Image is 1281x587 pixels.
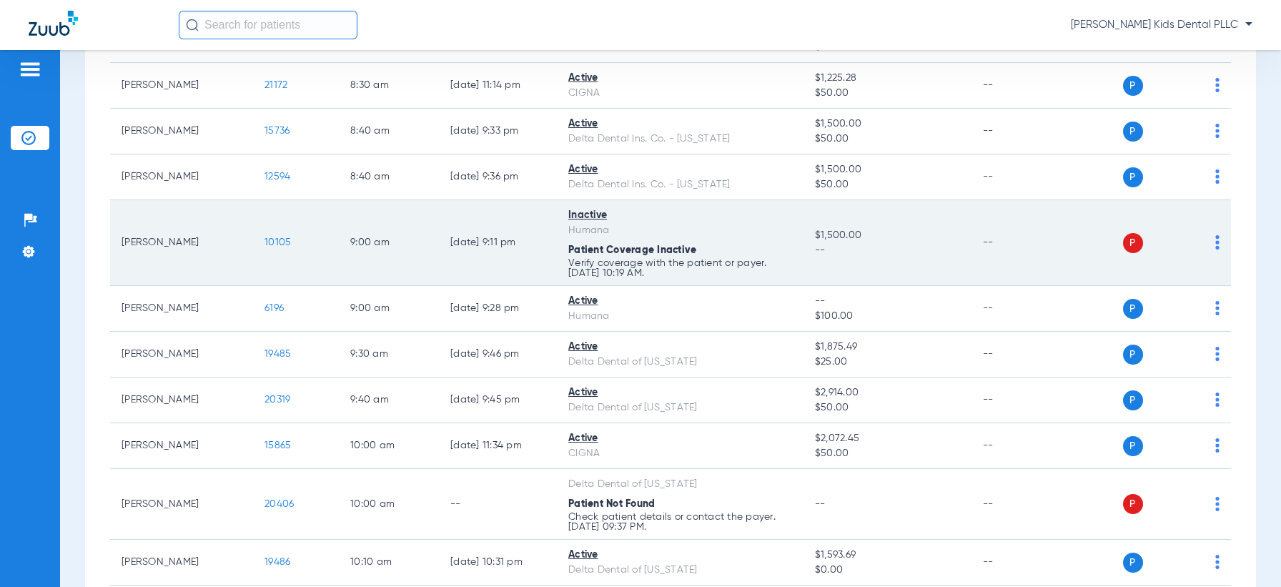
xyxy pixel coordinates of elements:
[815,294,960,309] span: --
[110,63,253,109] td: [PERSON_NAME]
[1215,235,1220,250] img: group-dot-blue.svg
[1215,124,1220,138] img: group-dot-blue.svg
[110,540,253,586] td: [PERSON_NAME]
[1123,76,1143,96] span: P
[1210,518,1281,587] iframe: Chat Widget
[971,200,1068,286] td: --
[568,223,792,238] div: Humana
[1123,436,1143,456] span: P
[815,563,960,578] span: $0.00
[568,563,792,578] div: Delta Dental of [US_STATE]
[339,154,439,200] td: 8:40 AM
[339,423,439,469] td: 10:00 AM
[971,109,1068,154] td: --
[815,340,960,355] span: $1,875.49
[264,126,290,136] span: 15736
[568,548,792,563] div: Active
[568,385,792,400] div: Active
[339,540,439,586] td: 10:10 AM
[815,228,960,243] span: $1,500.00
[568,208,792,223] div: Inactive
[971,154,1068,200] td: --
[815,177,960,192] span: $50.00
[971,469,1068,540] td: --
[110,378,253,423] td: [PERSON_NAME]
[1215,169,1220,184] img: group-dot-blue.svg
[1215,438,1220,453] img: group-dot-blue.svg
[568,258,792,278] p: Verify coverage with the patient or payer. [DATE] 10:19 AM.
[568,446,792,461] div: CIGNA
[568,132,792,147] div: Delta Dental Ins. Co. - [US_STATE]
[568,71,792,86] div: Active
[1215,78,1220,92] img: group-dot-blue.svg
[568,117,792,132] div: Active
[439,423,557,469] td: [DATE] 11:34 PM
[439,63,557,109] td: [DATE] 11:14 PM
[339,332,439,378] td: 9:30 AM
[1123,553,1143,573] span: P
[29,11,78,36] img: Zuub Logo
[568,162,792,177] div: Active
[339,109,439,154] td: 8:40 AM
[815,162,960,177] span: $1,500.00
[339,200,439,286] td: 9:00 AM
[110,469,253,540] td: [PERSON_NAME]
[264,303,284,313] span: 6196
[971,378,1068,423] td: --
[264,349,291,359] span: 19485
[110,286,253,332] td: [PERSON_NAME]
[1123,494,1143,514] span: P
[815,71,960,86] span: $1,225.28
[264,395,290,405] span: 20319
[439,200,557,286] td: [DATE] 9:11 PM
[1215,497,1220,511] img: group-dot-blue.svg
[1123,167,1143,187] span: P
[815,355,960,370] span: $25.00
[264,237,291,247] span: 10105
[19,61,41,78] img: hamburger-icon
[339,469,439,540] td: 10:00 AM
[971,332,1068,378] td: --
[264,440,291,450] span: 15865
[815,400,960,415] span: $50.00
[110,200,253,286] td: [PERSON_NAME]
[971,286,1068,332] td: --
[568,431,792,446] div: Active
[439,378,557,423] td: [DATE] 9:45 PM
[971,540,1068,586] td: --
[568,400,792,415] div: Delta Dental of [US_STATE]
[815,499,826,509] span: --
[1123,122,1143,142] span: P
[264,499,294,509] span: 20406
[568,177,792,192] div: Delta Dental Ins. Co. - [US_STATE]
[815,132,960,147] span: $50.00
[1215,301,1220,315] img: group-dot-blue.svg
[439,332,557,378] td: [DATE] 9:46 PM
[568,86,792,101] div: CIGNA
[815,431,960,446] span: $2,072.45
[1215,393,1220,407] img: group-dot-blue.svg
[568,294,792,309] div: Active
[264,557,290,567] span: 19486
[1071,18,1252,32] span: [PERSON_NAME] Kids Dental PLLC
[179,11,357,39] input: Search for patients
[568,340,792,355] div: Active
[815,446,960,461] span: $50.00
[815,385,960,400] span: $2,914.00
[1123,299,1143,319] span: P
[815,86,960,101] span: $50.00
[186,19,199,31] img: Search Icon
[1215,347,1220,361] img: group-dot-blue.svg
[110,332,253,378] td: [PERSON_NAME]
[439,109,557,154] td: [DATE] 9:33 PM
[568,355,792,370] div: Delta Dental of [US_STATE]
[815,117,960,132] span: $1,500.00
[815,243,960,258] span: --
[1123,233,1143,253] span: P
[110,423,253,469] td: [PERSON_NAME]
[339,286,439,332] td: 9:00 AM
[568,499,655,509] span: Patient Not Found
[568,477,792,492] div: Delta Dental of [US_STATE]
[110,154,253,200] td: [PERSON_NAME]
